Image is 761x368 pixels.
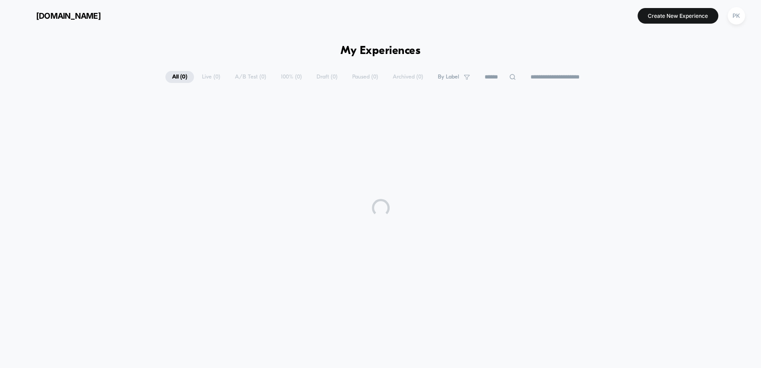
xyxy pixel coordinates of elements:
button: PK [725,7,748,25]
span: All ( 0 ) [165,71,194,83]
h1: My Experiences [341,45,420,58]
span: By Label [438,74,459,80]
button: Create New Experience [638,8,718,24]
div: PK [728,7,745,25]
span: [DOMAIN_NAME] [36,11,101,21]
button: [DOMAIN_NAME] [13,8,103,23]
